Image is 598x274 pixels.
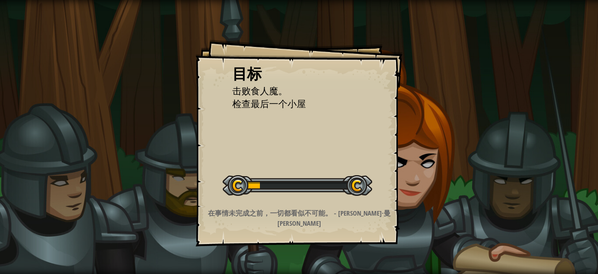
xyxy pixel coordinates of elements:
[232,97,306,110] span: 检查最后一个小屋
[232,63,366,85] div: 目标
[208,208,391,228] strong: 在事情未完成之前，一切都看似不可能。 - [PERSON_NAME]·曼[PERSON_NAME]
[221,85,363,98] li: 击败食人魔。
[232,85,287,97] span: 击败食人魔。
[221,97,363,111] li: 检查最后一个小屋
